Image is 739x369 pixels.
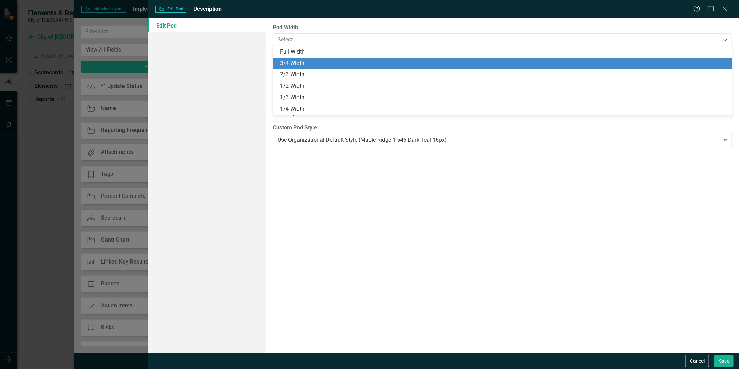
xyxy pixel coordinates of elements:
[280,60,728,68] div: 3/4 Width
[155,6,186,13] span: Edit Pod
[273,24,732,32] label: Pod Width
[280,48,728,56] div: Full Width
[278,136,720,144] div: Use Organizational Default Style (Maple Ridge 1 546 Dark Teal 16px)
[273,124,732,132] label: Custom Pod Style
[280,82,728,90] div: 1/2 Width
[280,71,728,79] div: 2/3 Width
[280,105,728,113] div: 1/4 Width
[193,6,222,12] span: Description
[714,355,734,367] button: Save
[280,94,728,102] div: 1/3 Width
[148,18,266,32] a: Edit Pod
[685,355,709,367] button: Cancel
